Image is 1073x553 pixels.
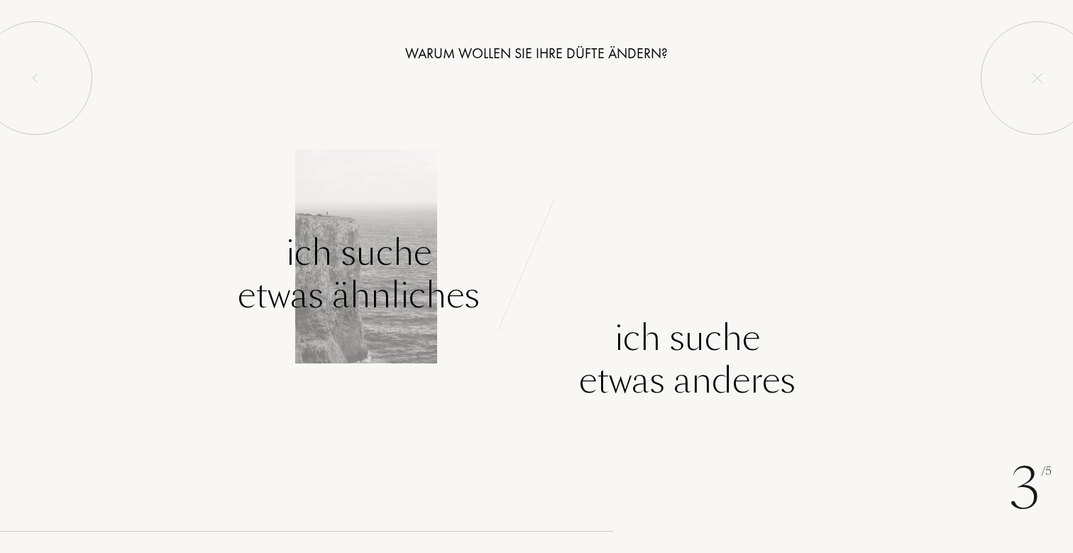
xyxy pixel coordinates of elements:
img: quit_onboard.svg [1032,72,1043,84]
div: Ich suche etwas anderes [579,317,796,402]
div: 3 [1010,447,1052,532]
div: Ich suche etwas ähnliches [238,231,480,317]
img: left_onboard.svg [30,72,41,84]
span: /5 [1041,464,1052,480]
